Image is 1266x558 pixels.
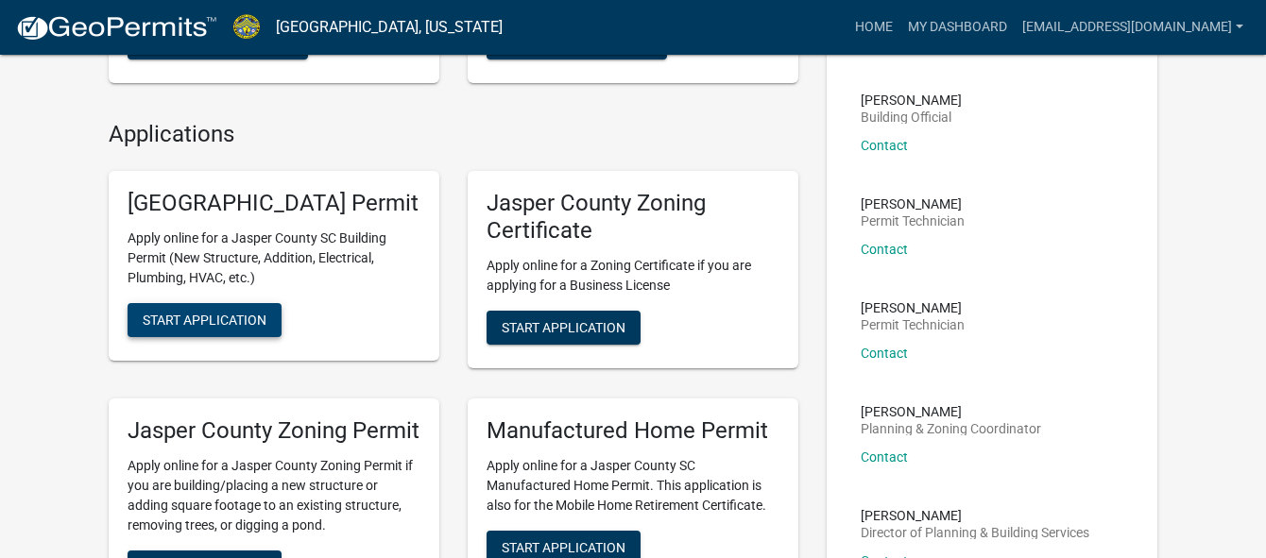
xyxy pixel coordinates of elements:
[128,456,420,535] p: Apply online for a Jasper County Zoning Permit if you are building/placing a new structure or add...
[502,539,625,554] span: Start Application
[861,405,1041,418] p: [PERSON_NAME]
[861,526,1089,539] p: Director of Planning & Building Services
[128,228,420,288] p: Apply online for a Jasper County SC Building Permit (New Structure, Addition, Electrical, Plumbin...
[861,214,965,228] p: Permit Technician
[232,14,261,40] img: Jasper County, South Carolina
[861,301,965,314] p: [PERSON_NAME]
[1015,9,1251,45] a: [EMAIL_ADDRESS][DOMAIN_NAME]
[861,509,1089,522] p: [PERSON_NAME]
[861,422,1041,435] p: Planning & Zoning Coordinator
[128,190,420,217] h5: [GEOGRAPHIC_DATA] Permit
[861,138,908,153] a: Contact
[861,110,962,124] p: Building Official
[861,93,962,107] p: [PERSON_NAME]
[487,417,779,445] h5: Manufactured Home Permit
[861,318,965,331] p: Permit Technician
[128,417,420,445] h5: Jasper County Zoning Permit
[487,311,641,345] button: Start Application
[276,11,503,43] a: [GEOGRAPHIC_DATA], [US_STATE]
[861,449,908,465] a: Contact
[109,121,798,148] h4: Applications
[143,313,266,328] span: Start Application
[900,9,1015,45] a: My Dashboard
[487,256,779,296] p: Apply online for a Zoning Certificate if you are applying for a Business License
[487,190,779,245] h5: Jasper County Zoning Certificate
[487,456,779,516] p: Apply online for a Jasper County SC Manufactured Home Permit. This application is also for the Mo...
[861,346,908,361] a: Contact
[861,242,908,257] a: Contact
[502,319,625,334] span: Start Application
[128,303,282,337] button: Start Application
[847,9,900,45] a: Home
[861,197,965,211] p: [PERSON_NAME]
